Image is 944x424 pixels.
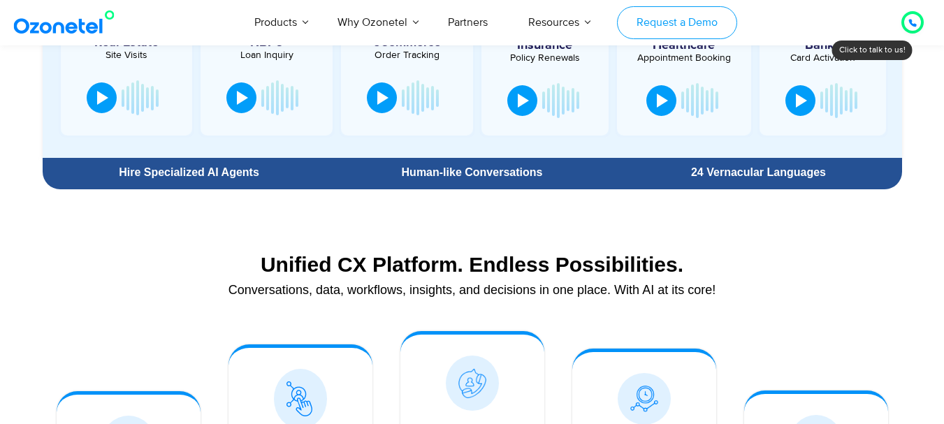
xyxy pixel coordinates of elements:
[50,284,895,296] div: Conversations, data, workflows, insights, and decisions in one place. With AI at its core!
[50,167,329,178] div: Hire Specialized AI Agents
[488,53,602,63] div: Policy Renewals
[627,53,741,63] div: Appointment Booking
[617,6,736,39] a: Request a Demo
[348,50,466,60] div: Order Tracking
[50,252,895,277] div: Unified CX Platform. Endless Possibilities.
[335,167,608,178] div: Human-like Conversations
[208,50,326,60] div: Loan Inquiry
[622,167,894,178] div: 24 Vernacular Languages
[68,50,186,60] div: Site Visits
[767,53,880,63] div: Card Activation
